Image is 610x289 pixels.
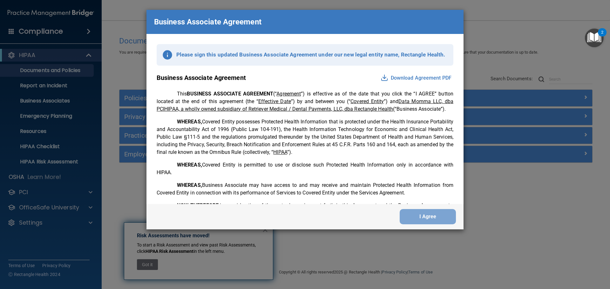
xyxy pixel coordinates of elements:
div: 2 [601,32,603,41]
p: Covered Entity possesses Protected Health Information that is protected under the Health Insuranc... [157,118,453,156]
button: Open Resource Center, 2 new notifications [585,29,604,47]
u: Data Momma LLC, dba PCIHIPAA, a wholly owned subsidiary of Retriever Medical / Dental Payments, L... [157,98,453,112]
span: NOW THEREFORE, [177,202,220,208]
button: I Agree [400,209,456,224]
p: Business Associate Agreement [157,72,246,84]
p: Covered Entity is permitted to use or disclose such Protected Health Information only in accordan... [157,161,453,176]
iframe: Drift Widget Chat Controller [500,244,602,269]
p: Please sign this updated Business Associate Agreement under our new legal entity name, Rectangle ... [176,50,445,60]
u: Effective Date [258,98,291,104]
span: WHEREAS, [177,119,202,125]
span: BUSINESS ASSOCIATE AGREEMENT [187,91,273,97]
p: Business Associate Agreement [154,15,261,29]
p: Business Associate may have access to and may receive and maintain Protected Health Information f... [157,181,453,197]
u: Covered Entity [350,98,384,104]
button: Download Agreement PDF [379,73,453,83]
span: WHEREAS, [177,182,202,188]
u: HIPAA [273,149,287,155]
p: This (“ ”) is effective as of the date that you click the “I AGREE” button located at the end of ... [157,90,453,113]
u: Agreement [276,91,301,97]
p: in consideration of the mutual promises set forth in this Agreement and the Business Arrangements... [157,202,453,225]
span: WHEREAS, [177,162,202,168]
